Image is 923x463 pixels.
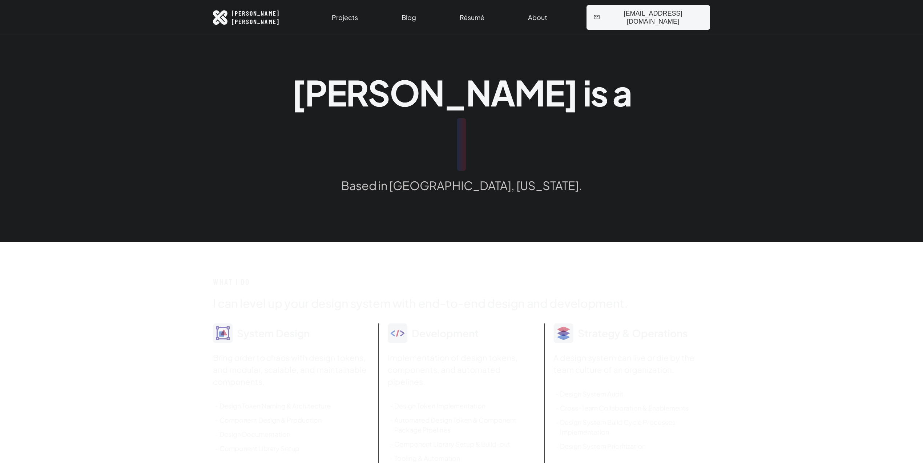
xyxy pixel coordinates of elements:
li: Design Token Implementation [394,401,535,411]
a: [PERSON_NAME][PERSON_NAME] [213,9,279,25]
li: Component Library Setup [219,443,370,453]
li: Cross-Team Collaboration & Enablements [560,403,710,413]
h4: System Design [213,323,370,343]
h2: What I Do [213,277,710,287]
h4: Strategy & Operations [553,323,710,343]
p: Bring order to chaos with design tokens, and modular, scalable, and maintainable components. [213,352,370,388]
span: [EMAIL_ADDRESS][DOMAIN_NAME] [593,9,704,25]
li: Design System Build Cycle Processes Implementation [560,417,710,437]
p: Based in [GEOGRAPHIC_DATA], [US_STATE]. [213,177,710,194]
h2: I can level up your design system with end-to-end design and development. [213,296,710,310]
li: Design Documentation [219,429,370,439]
span: [PERSON_NAME] [PERSON_NAME] [232,9,279,25]
p: Implementation of design tokens, components, and automated pipelines. [388,352,535,388]
li: Design Token Naming & Architecture [219,401,370,411]
button: [EMAIL_ADDRESS][DOMAIN_NAME] [587,5,710,30]
li: Component Design & Production [219,415,370,425]
h4: Development [388,323,535,343]
li: Design System Audit [560,389,710,399]
li: Automated Design Token & Component Package Pipelines [394,415,535,435]
li: Design System Prioritization [560,441,710,451]
li: Component Library Setup & Build-out [394,439,535,449]
p: A design system can live or die by the team culture of an organization. [553,352,710,376]
li: Tooling & Automation [394,453,535,463]
h1: [PERSON_NAME] is a [213,66,710,177]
